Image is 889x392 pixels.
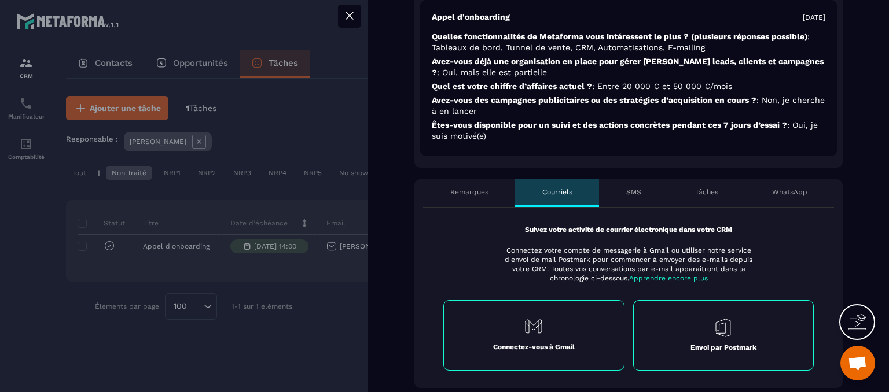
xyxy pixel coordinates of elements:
p: Connectez votre compte de messagerie à Gmail ou utiliser notre service d'envoi de mail Postmark p... [497,246,760,283]
p: Envoi par Postmark [690,343,756,352]
p: Connectez-vous à Gmail [493,342,575,352]
span: : Entre 20 000 € et 50 000 €/mois [592,82,732,91]
p: SMS [626,187,641,197]
p: WhatsApp [772,187,807,197]
p: [DATE] [803,13,825,22]
p: Êtes-vous disponible pour un suivi et des actions concrètes pendant ces 7 jours d’essai ? [432,120,825,142]
p: Tâches [695,187,718,197]
p: Courriels [542,187,572,197]
div: Ouvrir le chat [840,346,875,380]
p: Avez-vous déjà une organisation en place pour gérer [PERSON_NAME] leads, clients et campagnes ? [432,56,825,78]
span: Apprendre encore plus [629,274,708,282]
p: Avez-vous des campagnes publicitaires ou des stratégies d’acquisition en cours ? [432,95,825,117]
p: Quel est votre chiffre d’affaires actuel ? [432,81,825,92]
p: Suivez votre activité de courrier électronique dans votre CRM [443,225,814,234]
span: : Oui, mais elle est partielle [437,68,547,77]
p: Appel d'onboarding [432,12,510,23]
p: Quelles fonctionnalités de Metaforma vous intéressent le plus ? (plusieurs réponses possible) [432,31,825,53]
p: Remarques [450,187,488,197]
